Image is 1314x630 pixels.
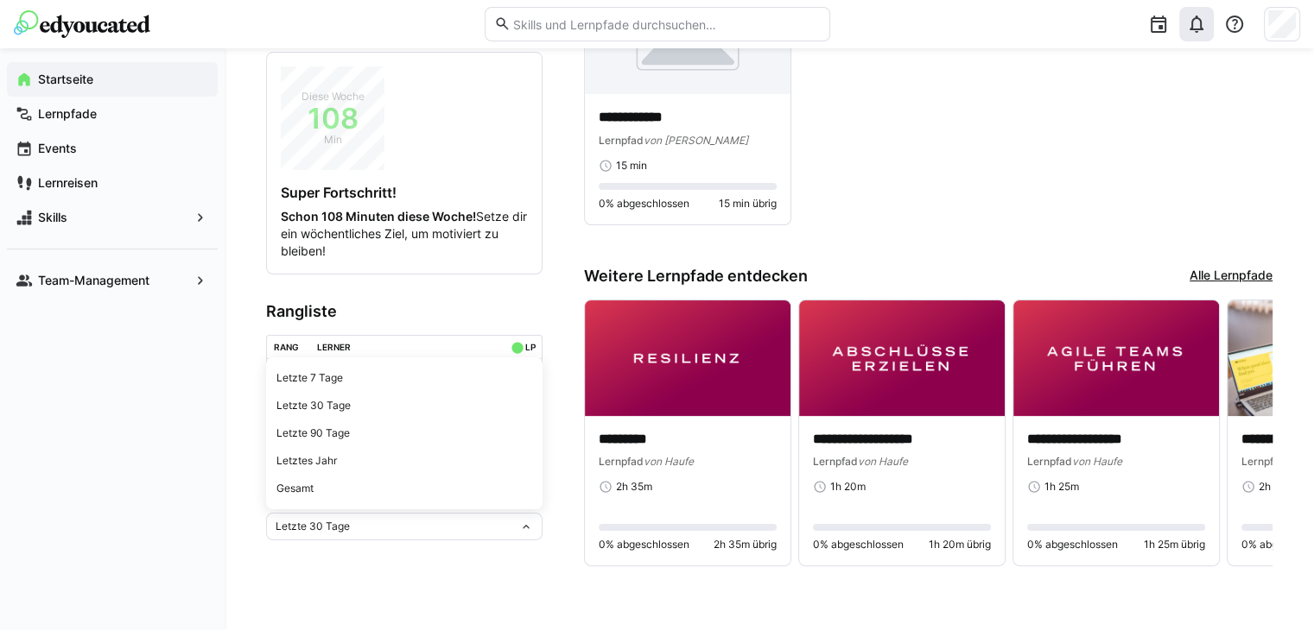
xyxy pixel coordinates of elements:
span: Lernpfad [1241,455,1286,468]
input: Skills und Lernpfade durchsuchen… [511,16,820,32]
div: Rang [274,342,299,352]
div: Letzte 90 Tage [276,426,532,440]
h3: Weitere Lernpfade entdecken [584,267,808,286]
strong: Schon 108 Minuten diese Woche! [281,209,476,224]
img: image [799,300,1005,416]
div: Letztes Jahr [276,454,532,468]
img: image [585,300,790,416]
img: image [1013,300,1219,416]
span: Letzte 30 Tage [276,520,350,533]
span: Lernpfad [599,134,644,147]
span: 0% abgeschlossen [813,538,904,551]
div: Lerner [317,342,351,352]
span: Lernpfad [1027,455,1072,468]
span: 15 min [616,159,647,173]
p: Setze dir ein wöchentliches Ziel, um motiviert zu bleiben! [281,208,528,260]
span: 0% abgeschlossen [599,538,689,551]
span: 0% abgeschlossen [599,197,689,211]
span: 1h 25m übrig [1144,538,1205,551]
span: von Haufe [858,455,908,468]
span: 1h 20m [830,480,866,494]
h3: Rangliste [266,302,543,321]
span: 1h 25m [1044,480,1079,494]
span: von Haufe [1072,455,1122,468]
span: von Haufe [644,455,694,468]
span: 2h 35m übrig [714,538,777,551]
span: Lernpfad [599,455,644,468]
a: Alle Lernpfade [1190,267,1273,286]
div: LP [524,342,535,352]
span: 0% abgeschlossen [1027,538,1118,551]
span: 1h 20m übrig [929,538,991,551]
div: Letzte 7 Tage [276,371,532,385]
span: von [PERSON_NAME] [644,134,748,147]
div: Letzte 30 Tage [276,399,532,413]
span: 2h 51m [1259,480,1293,494]
span: 15 min übrig [719,197,777,211]
h4: Super Fortschritt! [281,184,528,201]
div: Gesamt [276,482,532,495]
span: Lernpfad [813,455,858,468]
span: 2h 35m [616,480,652,494]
